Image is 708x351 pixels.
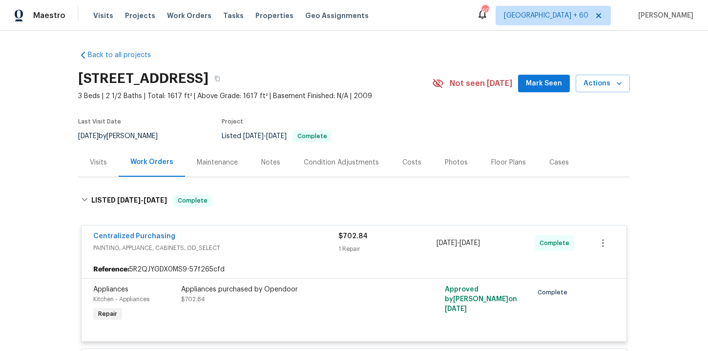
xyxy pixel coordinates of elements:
button: Actions [576,75,630,93]
span: Actions [583,78,622,90]
span: PAINTING, APPLIANCE, CABINETS, OD_SELECT [93,243,338,253]
span: $702.84 [181,296,205,302]
span: [DATE] [266,133,287,140]
span: Kitchen - Appliances [93,296,149,302]
div: Maintenance [197,158,238,167]
span: Appliances [93,286,128,293]
div: Appliances purchased by Opendoor [181,285,395,294]
div: by [PERSON_NAME] [78,130,169,142]
div: Photos [445,158,468,167]
span: Complete [538,288,571,297]
span: [DATE] [117,197,141,204]
span: Project [222,119,243,124]
div: 408 [481,6,488,16]
a: Centralized Purchasing [93,233,175,240]
span: Listed [222,133,332,140]
span: Last Visit Date [78,119,121,124]
span: Geo Assignments [305,11,369,21]
div: Costs [402,158,421,167]
span: - [243,133,287,140]
span: [GEOGRAPHIC_DATA] + 60 [504,11,588,21]
span: Repair [94,309,121,319]
span: Not seen [DATE] [450,79,512,88]
div: Notes [261,158,280,167]
span: Maestro [33,11,65,21]
b: Reference: [93,265,129,274]
button: Copy Address [208,70,226,87]
span: [DATE] [144,197,167,204]
button: Mark Seen [518,75,570,93]
span: [DATE] [243,133,264,140]
div: Work Orders [130,157,173,167]
span: [DATE] [78,133,99,140]
span: [DATE] [437,240,457,247]
span: Complete [540,238,573,248]
div: LISTED [DATE]-[DATE]Complete [78,185,630,216]
span: Projects [125,11,155,21]
span: Visits [93,11,113,21]
span: - [117,197,167,204]
span: Tasks [223,12,244,19]
span: [DATE] [445,306,467,312]
div: 5R2QJYGDX0MS9-57f265cfd [82,261,626,278]
span: [DATE] [459,240,480,247]
span: Complete [293,133,331,139]
span: Properties [255,11,293,21]
span: $702.84 [338,233,368,240]
span: Work Orders [167,11,211,21]
div: Cases [549,158,569,167]
span: [PERSON_NAME] [634,11,693,21]
span: Approved by [PERSON_NAME] on [445,286,517,312]
h2: [STREET_ADDRESS] [78,74,208,83]
span: - [437,238,480,248]
div: Floor Plans [491,158,526,167]
span: Mark Seen [526,78,562,90]
span: Complete [174,196,211,206]
a: Back to all projects [78,50,172,60]
div: 1 Repair [338,244,437,254]
h6: LISTED [91,195,167,206]
div: Condition Adjustments [304,158,379,167]
div: Visits [90,158,107,167]
span: 3 Beds | 2 1/2 Baths | Total: 1617 ft² | Above Grade: 1617 ft² | Basement Finished: N/A | 2009 [78,91,432,101]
